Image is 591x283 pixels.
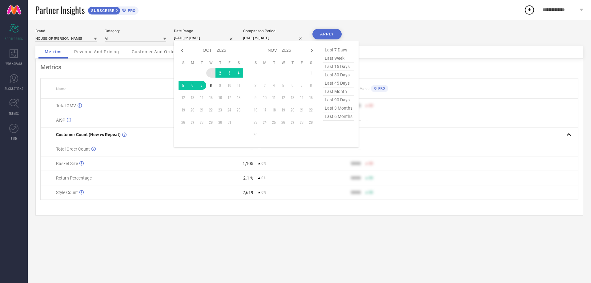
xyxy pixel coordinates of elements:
[234,81,243,90] td: Sat Oct 11 2025
[251,93,260,102] td: Sun Nov 09 2025
[206,81,215,90] td: Wed Oct 08 2025
[188,105,197,115] td: Mon Oct 20 2025
[323,87,354,96] span: last month
[351,161,361,166] div: 9999
[9,111,19,116] span: TRENDS
[215,93,225,102] td: Thu Oct 16 2025
[323,112,354,121] span: last 6 months
[174,35,235,41] input: Select date range
[297,81,306,90] td: Fri Nov 07 2025
[215,81,225,90] td: Thu Oct 09 2025
[377,87,385,91] span: PRO
[323,63,354,71] span: last 15 days
[369,161,373,166] span: 50
[206,93,215,102] td: Wed Oct 15 2025
[369,190,373,195] span: 50
[225,118,234,127] td: Fri Oct 31 2025
[206,68,215,78] td: Wed Oct 01 2025
[188,81,197,90] td: Mon Oct 06 2025
[197,93,206,102] td: Tue Oct 14 2025
[179,81,188,90] td: Sun Oct 05 2025
[126,8,135,13] span: PRO
[288,118,297,127] td: Thu Nov 27 2025
[323,96,354,104] span: last 90 days
[234,68,243,78] td: Sat Oct 04 2025
[5,36,23,41] span: SCORECARDS
[306,81,316,90] td: Sat Nov 08 2025
[174,29,235,33] div: Date Range
[297,93,306,102] td: Fri Nov 14 2025
[5,86,23,91] span: SUGGESTIONS
[261,176,266,180] span: 0%
[197,60,206,65] th: Tuesday
[56,147,90,152] span: Total Order Count
[197,81,206,90] td: Tue Oct 07 2025
[225,81,234,90] td: Fri Oct 10 2025
[197,105,206,115] td: Tue Oct 21 2025
[243,35,305,41] input: Select comparison period
[358,147,361,152] div: —
[206,60,215,65] th: Wednesday
[261,190,266,195] span: 0%
[40,63,578,71] div: Metrics
[288,81,297,90] td: Thu Nov 06 2025
[260,118,269,127] td: Mon Nov 24 2025
[279,105,288,115] td: Wed Nov 19 2025
[243,176,253,180] div: 2.1 %
[105,29,166,33] div: Category
[234,105,243,115] td: Sat Oct 25 2025
[56,176,92,180] span: Return Percentage
[225,93,234,102] td: Fri Oct 17 2025
[11,136,17,141] span: FWD
[351,190,361,195] div: 9999
[369,103,373,108] span: 50
[35,29,97,33] div: Brand
[323,46,354,54] span: last 7 days
[56,132,121,137] span: Customer Count (New vs Repeat)
[260,93,269,102] td: Mon Nov 10 2025
[306,60,316,65] th: Saturday
[306,118,316,127] td: Sat Nov 29 2025
[306,68,316,78] td: Sat Nov 01 2025
[358,118,361,123] div: —
[188,118,197,127] td: Mon Oct 27 2025
[188,93,197,102] td: Mon Oct 13 2025
[234,93,243,102] td: Sat Oct 18 2025
[524,4,535,15] div: Open download list
[225,105,234,115] td: Fri Oct 24 2025
[243,161,253,166] div: 1,105
[261,161,266,166] span: 0%
[366,147,416,151] div: —
[279,118,288,127] td: Wed Nov 26 2025
[215,118,225,127] td: Thu Oct 30 2025
[279,93,288,102] td: Wed Nov 12 2025
[56,190,78,195] span: Style Count
[308,47,316,54] div: Next month
[225,68,234,78] td: Fri Oct 03 2025
[179,105,188,115] td: Sun Oct 19 2025
[197,118,206,127] td: Tue Oct 28 2025
[45,49,62,54] span: Metrics
[269,105,279,115] td: Tue Nov 18 2025
[288,105,297,115] td: Thu Nov 20 2025
[35,4,85,16] span: Partner Insights
[269,60,279,65] th: Tuesday
[56,103,76,108] span: Total GMV
[323,54,354,63] span: last week
[206,105,215,115] td: Wed Oct 22 2025
[251,118,260,127] td: Sun Nov 23 2025
[260,105,269,115] td: Mon Nov 17 2025
[179,60,188,65] th: Sunday
[251,105,260,115] td: Sun Nov 16 2025
[279,81,288,90] td: Wed Nov 05 2025
[279,60,288,65] th: Wednesday
[251,130,260,139] td: Sun Nov 30 2025
[206,118,215,127] td: Wed Oct 29 2025
[243,29,305,33] div: Comparison Period
[215,105,225,115] td: Thu Oct 23 2025
[323,71,354,79] span: last 30 days
[234,60,243,65] th: Saturday
[306,105,316,115] td: Sat Nov 22 2025
[366,118,416,122] div: —
[251,60,260,65] th: Sunday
